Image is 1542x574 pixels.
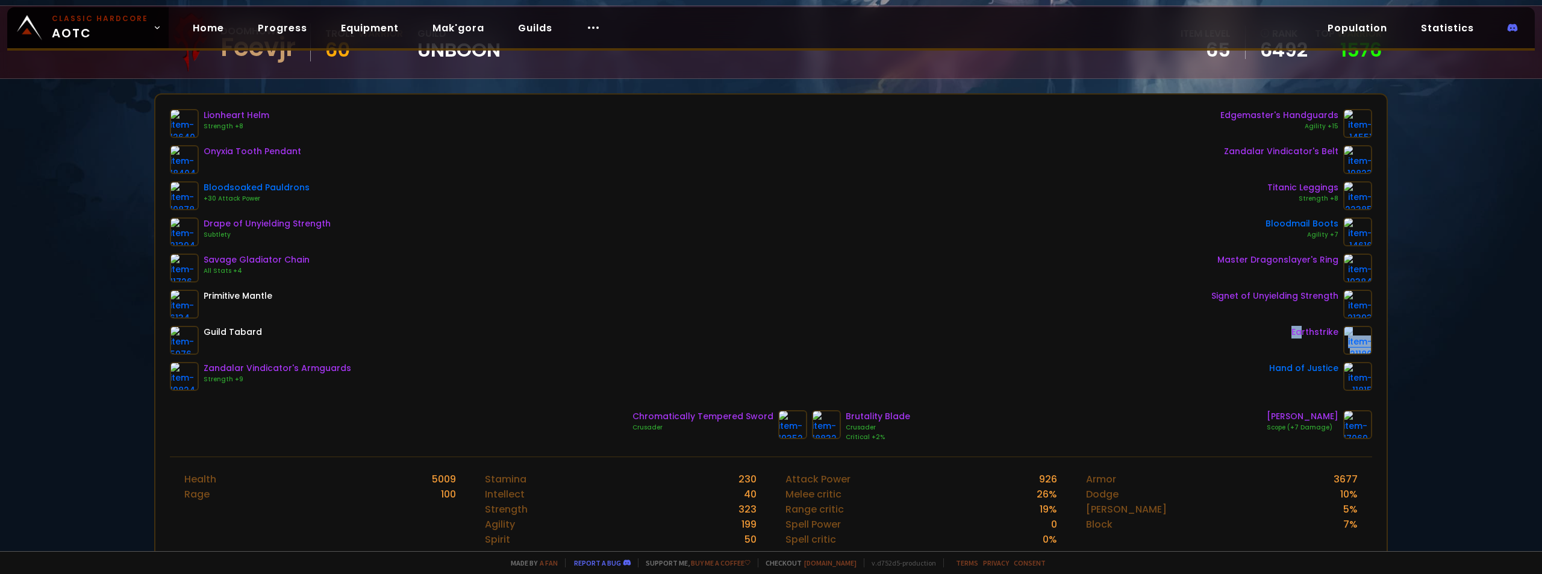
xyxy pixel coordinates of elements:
img: item-11726 [170,254,199,282]
div: Titanic Leggings [1267,181,1338,194]
div: Intellect [485,487,525,502]
div: 199 [741,517,757,532]
a: 6492 [1260,41,1308,59]
div: Feevjr [220,39,296,57]
a: Report a bug [574,558,621,567]
div: Agility +15 [1220,122,1338,131]
div: Master Dragonslayer's Ring [1217,254,1338,266]
div: Dodge [1086,487,1119,502]
div: 26 % [1037,487,1057,502]
a: Guilds [508,16,562,40]
span: v. d752d5 - production [864,558,936,567]
div: Primitive Mantle [204,290,272,302]
div: 7 % [1343,517,1358,532]
div: Drape of Unyielding Strength [204,217,331,230]
img: item-19384 [1343,254,1372,282]
span: Unboon [417,41,501,59]
div: Onyxia Tooth Pendant [204,145,301,158]
div: 230 [738,472,757,487]
img: item-12640 [170,109,199,138]
div: Block [1086,517,1113,532]
div: guild [417,26,501,59]
img: item-17069 [1343,410,1372,439]
div: Savage Gladiator Chain [204,254,310,266]
div: Signet of Unyielding Strength [1211,290,1338,302]
a: Equipment [331,16,408,40]
div: Strength [485,502,528,517]
small: Classic Hardcore [52,13,148,24]
div: 3677 [1334,472,1358,487]
div: Spell Power [785,517,841,532]
img: item-18832 [812,410,841,439]
img: item-19823 [1343,145,1372,174]
a: Population [1318,16,1397,40]
div: 50 [744,532,757,547]
a: Home [183,16,234,40]
img: item-21180 [1343,326,1372,355]
div: Critical +2% [846,432,910,442]
img: item-5976 [170,326,199,355]
div: Bloodmail Boots [1266,217,1338,230]
div: Strength +9 [204,375,351,384]
img: item-14616 [1343,217,1372,246]
div: Scope (+7 Damage) [1267,423,1338,432]
a: Progress [248,16,317,40]
div: 40 [744,487,757,502]
div: 0 % [1043,532,1057,547]
div: Chromatically Tempered Sword [632,410,773,423]
div: Health [184,472,216,487]
div: Stamina [485,472,526,487]
div: Earthstrike [1291,326,1338,338]
a: Mak'gora [423,16,494,40]
img: item-21394 [170,217,199,246]
div: [PERSON_NAME] [1086,502,1167,517]
img: item-18404 [170,145,199,174]
div: 19 % [1040,502,1057,517]
div: Crusader [846,423,910,432]
div: 10 % [1340,487,1358,502]
div: 5009 [432,472,456,487]
a: Statistics [1411,16,1484,40]
div: +30 Attack Power [204,194,310,204]
a: Buy me a coffee [691,558,751,567]
div: Zandalar Vindicator's Armguards [204,362,351,375]
div: Agility [485,517,515,532]
div: Brutality Blade [846,410,910,423]
a: a fan [540,558,558,567]
div: Range critic [785,502,844,517]
div: Hand of Justice [1269,362,1338,375]
div: Zandalar Vindicator's Belt [1224,145,1338,158]
a: Terms [956,558,978,567]
div: Crusader [632,423,773,432]
div: Rage [184,487,210,502]
img: item-19352 [778,410,807,439]
div: Strength +8 [1267,194,1338,204]
img: item-11815 [1343,362,1372,391]
div: 100 [441,487,456,502]
a: [DOMAIN_NAME] [804,558,857,567]
div: Guild Tabard [204,326,262,338]
div: 0 [1051,517,1057,532]
div: Attack Power [785,472,851,487]
div: 65 [1181,41,1231,59]
div: Spirit [485,532,510,547]
img: item-19824 [170,362,199,391]
img: item-21393 [1343,290,1372,319]
div: Melee critic [785,487,841,502]
span: Made by [504,558,558,567]
span: AOTC [52,13,148,42]
div: [PERSON_NAME] [1267,410,1338,423]
div: All Stats +4 [204,266,310,276]
img: item-14551 [1343,109,1372,138]
div: Agility +7 [1266,230,1338,240]
div: Spell critic [785,532,836,547]
div: Edgemaster's Handguards [1220,109,1338,122]
img: item-19878 [170,181,199,210]
div: 323 [738,502,757,517]
div: Armor [1086,472,1116,487]
a: Classic HardcoreAOTC [7,7,169,48]
div: 926 [1039,472,1057,487]
img: item-6134 [170,290,199,319]
a: Consent [1014,558,1046,567]
div: Lionheart Helm [204,109,269,122]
